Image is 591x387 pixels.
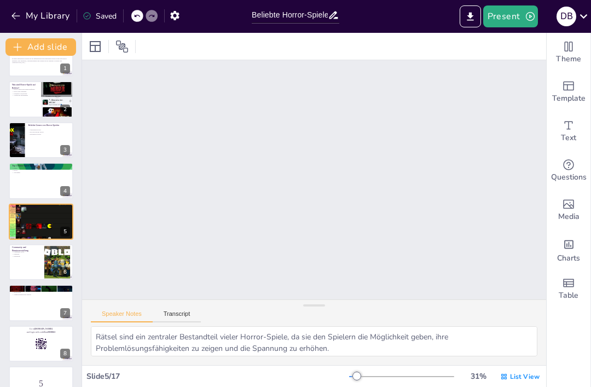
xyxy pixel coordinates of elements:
p: Feedback [12,253,41,255]
p: In dieser Präsentation werden wir die aufregendsten und gruseligsten Horror-Spiele auf Roblox erk... [12,58,70,62]
div: D B [557,7,576,26]
p: Sicherheit [12,290,70,292]
div: 1 [60,63,70,73]
p: Überleben [12,212,70,215]
p: Doors [12,170,70,172]
div: Saved [83,11,117,21]
span: Text [561,132,576,144]
p: Generated with [URL] [12,62,70,64]
div: Slide 5 / 17 [86,371,349,382]
p: Vielfalt der Erfahrungen [12,94,38,96]
span: Table [559,290,578,302]
div: 7 [9,285,73,321]
span: Position [115,40,129,53]
div: Add a table [547,269,590,309]
span: Template [552,93,586,105]
p: Go to [12,327,70,331]
textarea: Rätsel sind ein zentraler Bestandteil vieler Horror-Spiele, da sie den Spielern die Möglichkeit g... [91,326,537,356]
span: Charts [557,252,580,264]
p: and login with code [12,331,70,334]
div: Get real-time input from your audience [547,151,590,190]
div: Add ready made slides [547,72,590,112]
p: Kreativität [12,255,41,257]
div: Add text boxes [547,112,590,151]
p: Verantwortungsvolles Spielen [12,293,70,296]
p: Horror und Spannung [12,90,38,93]
div: Layout [86,38,104,55]
div: 5 [9,204,73,240]
p: Horror-Spiele sind benutzerdefiniert [12,88,38,90]
div: 4 [9,163,73,199]
div: 4 [60,186,70,196]
p: Beliebte Genres von Horror-Spielen [28,124,70,127]
p: Spielmechaniken und Features [12,205,70,209]
button: Present [483,5,538,27]
p: Community und Benutzererstellung [12,246,41,252]
button: Transcript [153,310,201,322]
strong: [DOMAIN_NAME] [34,328,53,330]
p: Überlebens-Horror [28,129,70,131]
input: Insert title [252,7,328,23]
p: Was sind Horror-Spiele auf Roblox? [12,83,38,89]
div: 2 [60,105,70,114]
span: Questions [551,171,587,183]
div: 8 [9,326,73,362]
p: The Mimic [12,171,70,174]
p: Bewusstsein [12,292,70,294]
p: Piggy [12,167,70,170]
button: Export to PowerPoint [460,5,481,27]
div: 31 % [465,371,491,382]
p: Sicherheit und verantwortungsvolles Spielen [12,287,70,290]
div: 6 [9,244,73,280]
p: Fesselnde Geschichten [12,92,38,94]
p: Top 5 Horror-Spiele auf Roblox [12,164,70,167]
div: 2 [9,81,73,117]
p: Rätsel [12,208,70,210]
div: 8 [60,349,70,359]
p: Psychologischer Horror [28,131,70,133]
button: D B [557,5,576,27]
p: Verstecken [12,210,70,212]
span: List View [510,372,540,381]
div: 5 [60,227,70,236]
div: 3 [9,122,73,158]
span: Media [558,211,580,223]
div: 6 [60,267,70,277]
button: Speaker Notes [91,310,153,322]
div: Change the overall theme [547,33,590,72]
div: 3 [60,145,70,155]
p: Multiplayer-Horror [28,133,70,135]
button: My Library [8,7,74,25]
div: 7 [60,308,70,318]
div: 1 [9,41,73,77]
div: Add charts and graphs [547,230,590,269]
div: Add images, graphics, shapes or video [547,190,590,230]
p: Community-Rolle [12,251,41,253]
span: Theme [556,53,581,65]
button: Add slide [5,38,76,56]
